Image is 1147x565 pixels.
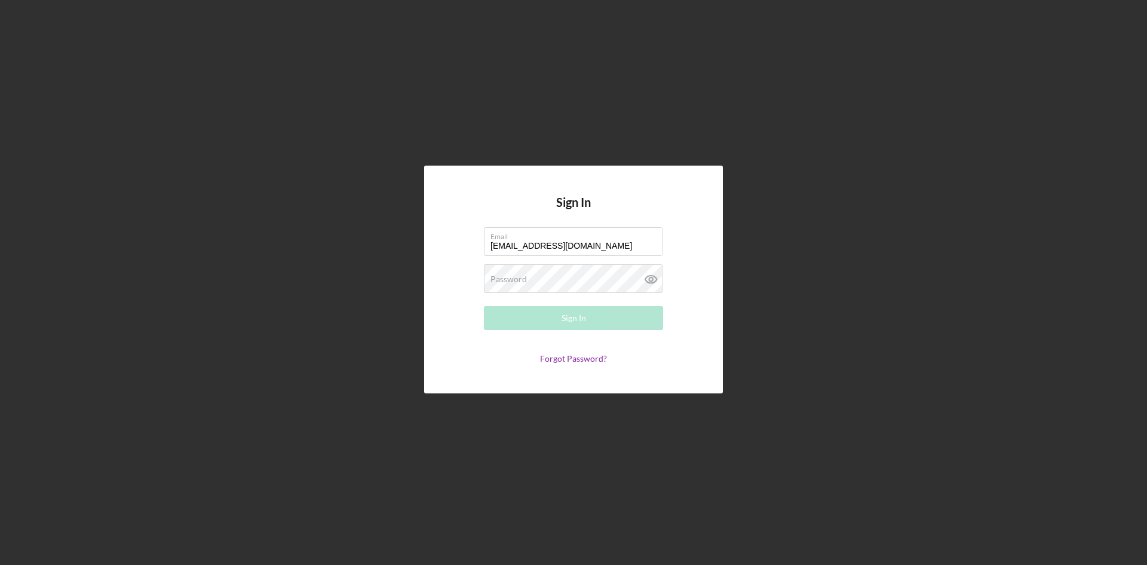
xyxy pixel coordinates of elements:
label: Email [490,228,663,241]
button: Sign In [484,306,663,330]
h4: Sign In [556,196,591,227]
label: Password [490,274,527,284]
div: Sign In [562,306,586,330]
a: Forgot Password? [540,353,607,364]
